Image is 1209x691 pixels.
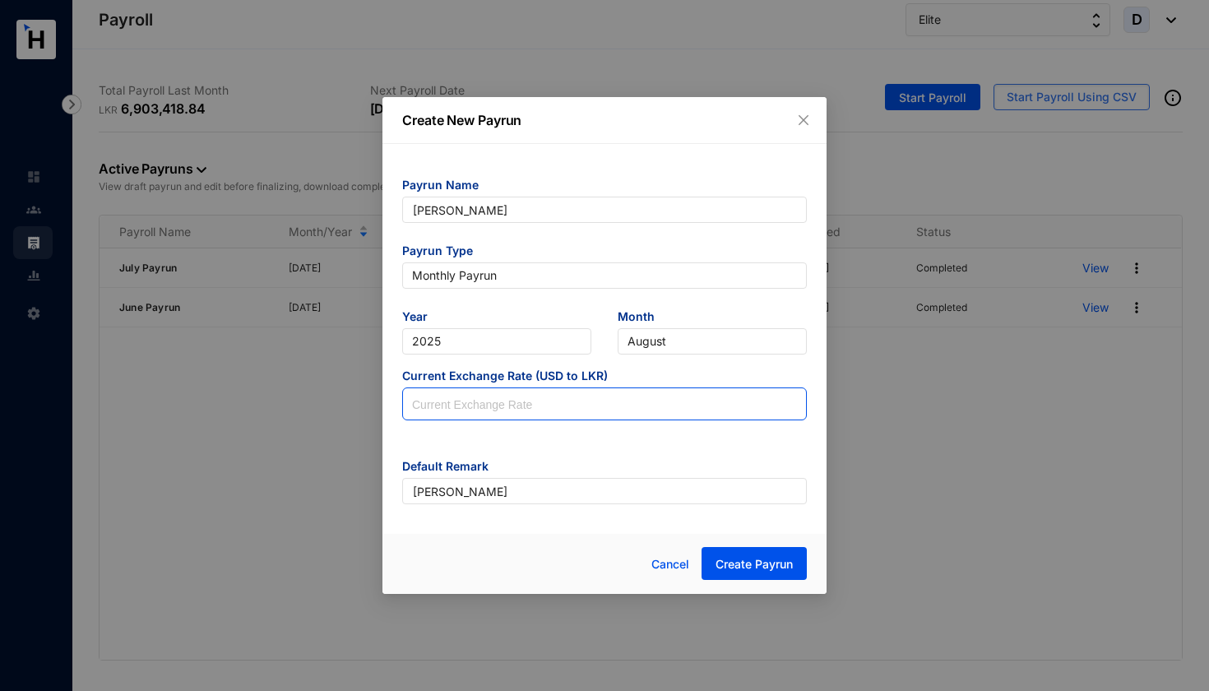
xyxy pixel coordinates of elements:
span: Create Payrun [716,556,793,573]
input: Current Exchange Rate [403,388,806,421]
span: August [628,329,797,354]
span: Month [618,308,807,328]
span: Cancel [651,555,689,573]
span: Current Exchange Rate (USD to LKR) [402,368,807,387]
span: close [797,114,810,127]
span: Payrun Type [402,243,807,262]
span: Payrun Name [402,177,807,197]
button: Close [794,111,813,129]
span: Default Remark [402,458,807,478]
input: Eg: Salary November [402,478,807,504]
span: Monthly Payrun [412,263,797,288]
span: 2025 [412,329,581,354]
input: Eg: November Payrun [402,197,807,223]
button: Create Payrun [702,547,807,580]
button: Cancel [639,548,702,581]
span: Year [402,308,591,328]
p: Create New Payrun [402,110,807,130]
